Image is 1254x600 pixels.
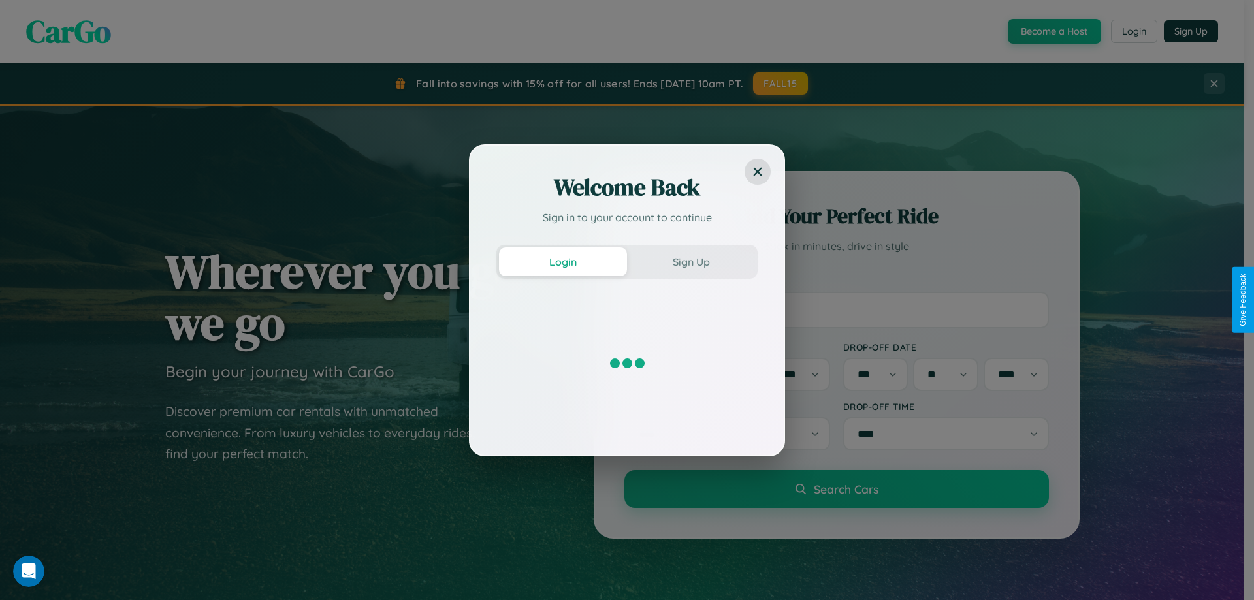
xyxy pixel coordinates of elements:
h2: Welcome Back [496,172,758,203]
button: Login [499,247,627,276]
button: Sign Up [627,247,755,276]
iframe: Intercom live chat [13,556,44,587]
div: Give Feedback [1238,274,1247,326]
p: Sign in to your account to continue [496,210,758,225]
